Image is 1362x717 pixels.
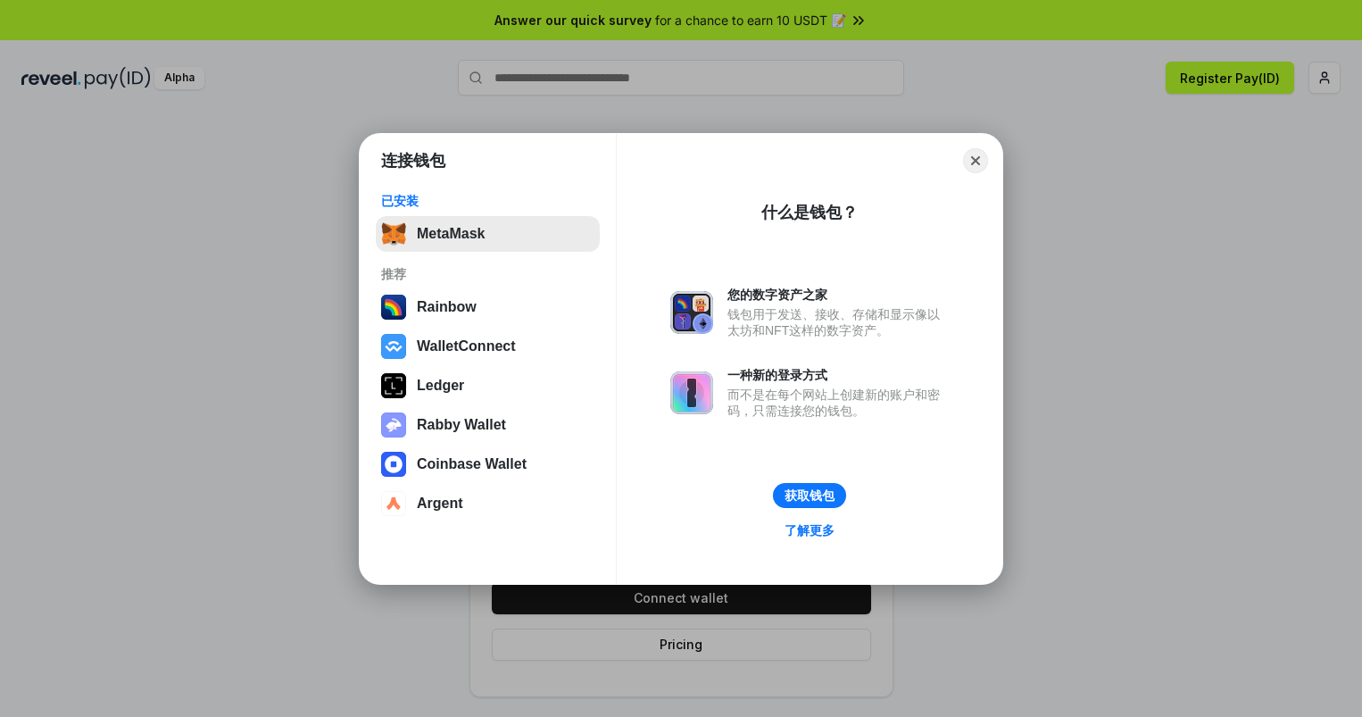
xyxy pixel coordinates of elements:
img: svg+xml,%3Csvg%20xmlns%3D%22http%3A%2F%2Fwww.w3.org%2F2000%2Fsvg%22%20fill%3D%22none%22%20viewBox... [381,413,406,438]
button: Ledger [376,368,600,404]
div: 钱包用于发送、接收、存储和显示像以太坊和NFT这样的数字资产。 [727,306,949,338]
div: 什么是钱包？ [761,202,858,223]
h1: 连接钱包 [381,150,445,171]
div: 而不是在每个网站上创建新的账户和密码，只需连接您的钱包。 [727,387,949,419]
div: WalletConnect [417,338,516,354]
img: svg+xml,%3Csvg%20width%3D%2228%22%20height%3D%2228%22%20viewBox%3D%220%200%2028%2028%22%20fill%3D... [381,452,406,477]
button: Rabby Wallet [376,407,600,443]
img: svg+xml,%3Csvg%20width%3D%2228%22%20height%3D%2228%22%20viewBox%3D%220%200%2028%2028%22%20fill%3D... [381,491,406,516]
div: 了解更多 [785,522,835,538]
img: svg+xml,%3Csvg%20xmlns%3D%22http%3A%2F%2Fwww.w3.org%2F2000%2Fsvg%22%20fill%3D%22none%22%20viewBox... [670,291,713,334]
div: 一种新的登录方式 [727,367,949,383]
div: Rainbow [417,299,477,315]
div: 已安装 [381,193,594,209]
div: Argent [417,496,463,512]
button: MetaMask [376,216,600,252]
button: WalletConnect [376,329,600,364]
img: svg+xml,%3Csvg%20xmlns%3D%22http%3A%2F%2Fwww.w3.org%2F2000%2Fsvg%22%20width%3D%2228%22%20height%3... [381,373,406,398]
button: Rainbow [376,289,600,325]
img: svg+xml,%3Csvg%20width%3D%2228%22%20height%3D%2228%22%20viewBox%3D%220%200%2028%2028%22%20fill%3D... [381,334,406,359]
div: MetaMask [417,226,485,242]
div: 推荐 [381,266,594,282]
div: 您的数字资产之家 [727,287,949,303]
button: Argent [376,486,600,521]
div: Coinbase Wallet [417,456,527,472]
img: svg+xml,%3Csvg%20xmlns%3D%22http%3A%2F%2Fwww.w3.org%2F2000%2Fsvg%22%20fill%3D%22none%22%20viewBox... [670,371,713,414]
img: svg+xml,%3Csvg%20width%3D%22120%22%20height%3D%22120%22%20viewBox%3D%220%200%20120%20120%22%20fil... [381,295,406,320]
img: svg+xml,%3Csvg%20fill%3D%22none%22%20height%3D%2233%22%20viewBox%3D%220%200%2035%2033%22%20width%... [381,221,406,246]
button: Coinbase Wallet [376,446,600,482]
div: 获取钱包 [785,488,835,504]
a: 了解更多 [774,519,845,542]
button: 获取钱包 [773,483,846,508]
div: Rabby Wallet [417,417,506,433]
div: Ledger [417,378,464,394]
button: Close [963,148,988,173]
